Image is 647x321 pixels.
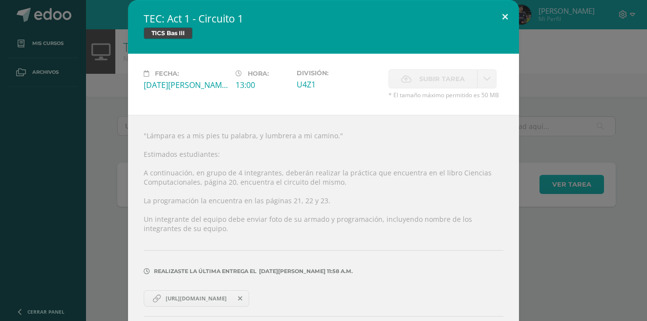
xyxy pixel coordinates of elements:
span: Remover entrega [232,293,249,304]
label: La fecha de entrega ha expirado [388,69,477,88]
span: Fecha: [155,70,179,77]
span: TICS Bas III [144,27,193,39]
span: Hora: [248,70,269,77]
span: Realizaste la última entrega el [154,268,257,275]
a: La fecha de entrega ha expirado [477,69,496,88]
a: [URL][DOMAIN_NAME] [144,290,249,307]
span: [URL][DOMAIN_NAME] [161,295,232,302]
span: [DATE][PERSON_NAME] 11:58 a.m. [257,271,353,272]
div: U4Z1 [297,79,381,90]
span: Subir tarea [419,70,465,88]
div: [DATE][PERSON_NAME] [144,80,228,90]
label: División: [297,69,381,77]
span: * El tamaño máximo permitido es 50 MB [388,91,503,99]
div: 13:00 [236,80,289,90]
h2: TEC: Act 1 - Circuito 1 [144,12,503,25]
